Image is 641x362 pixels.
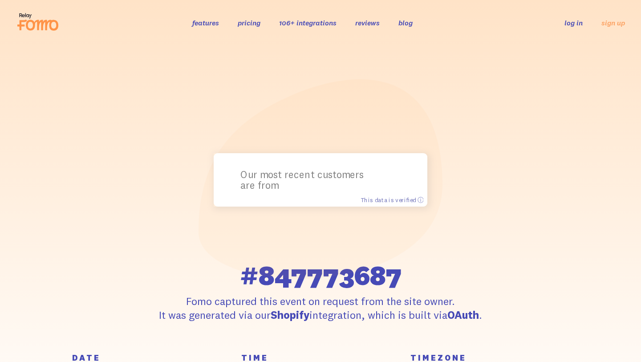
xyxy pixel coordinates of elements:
strong: Shopify [271,308,309,321]
p: Our most recent customers are from [240,169,374,191]
strong: OAuth [447,308,479,321]
a: pricing [238,18,260,27]
a: log in [564,18,583,27]
h5: DATE [72,354,231,362]
a: reviews [355,18,380,27]
p: Fomo captured this event on request from the site owner. It was generated via our integration, wh... [157,294,484,322]
a: blog [398,18,413,27]
a: 106+ integrations [279,18,337,27]
span: #847773687 [240,261,402,289]
a: sign up [601,18,625,28]
a: features [192,18,219,27]
span: This data is verified ⓘ [361,196,423,203]
h5: TIMEZONE [410,354,569,362]
h5: TIME [241,354,400,362]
